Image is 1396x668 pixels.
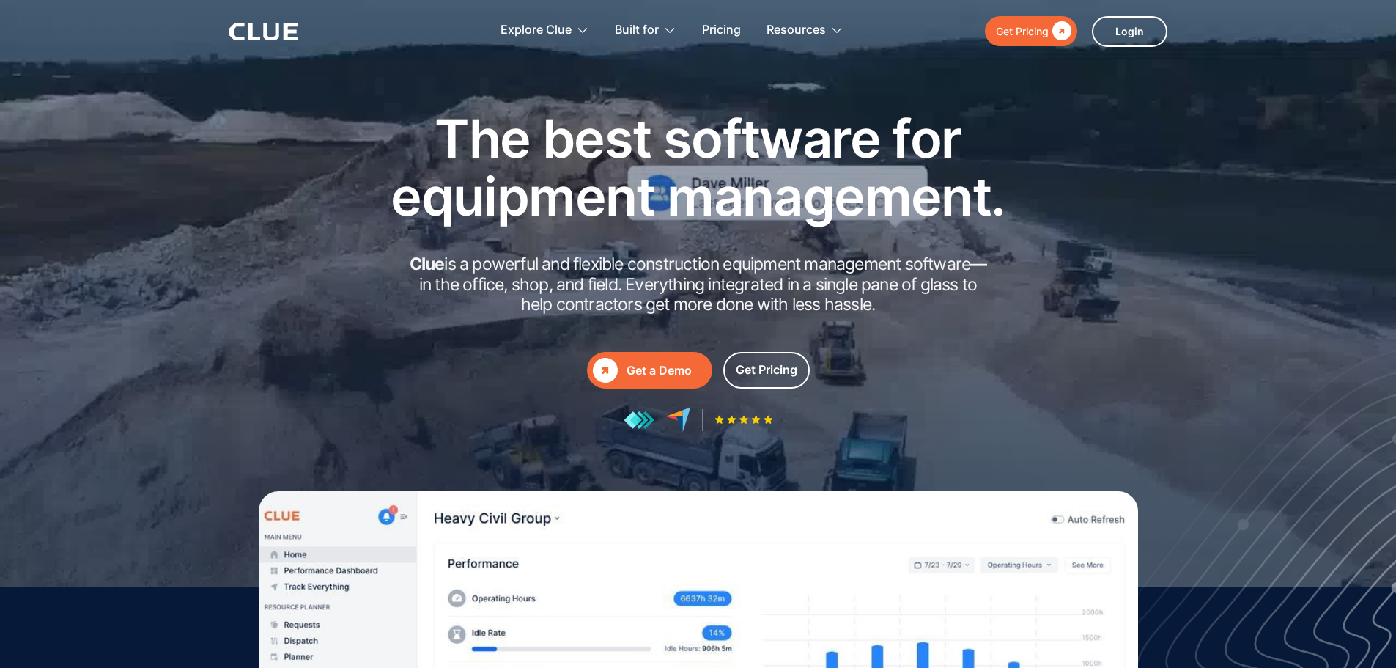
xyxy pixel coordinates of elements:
[501,7,589,54] div: Explore Clue
[714,415,773,425] img: Five-star rating icon
[615,7,659,54] div: Built for
[593,358,618,383] div: 
[767,7,826,54] div: Resources
[723,352,810,389] a: Get Pricing
[624,411,654,430] img: reviews at getapp
[587,352,712,389] a: Get a Demo
[410,254,445,274] strong: Clue
[1049,22,1071,40] div: 
[996,22,1049,40] div: Get Pricing
[615,7,676,54] div: Built for
[736,361,797,379] div: Get Pricing
[627,361,706,380] div: Get a Demo
[405,254,991,315] h2: is a powerful and flexible construction equipment management software in the office, shop, and fi...
[369,109,1028,225] h1: The best software for equipment management.
[665,407,691,433] img: reviews at capterra
[702,7,741,54] a: Pricing
[767,7,843,54] div: Resources
[970,254,986,274] strong: —
[501,7,572,54] div: Explore Clue
[1092,16,1167,47] a: Login
[985,16,1077,46] a: Get Pricing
